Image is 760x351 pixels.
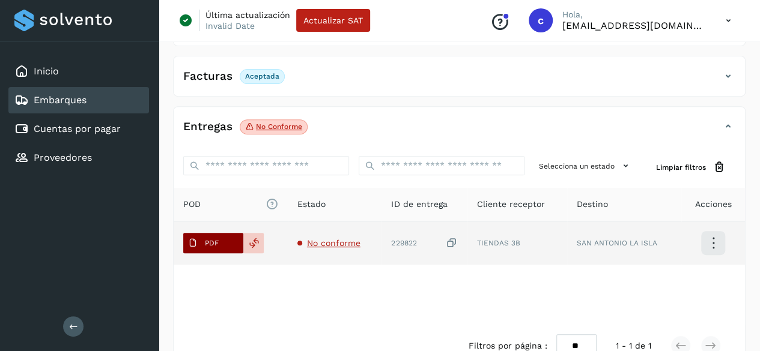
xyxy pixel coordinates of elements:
span: Limpiar filtros [656,162,706,173]
h4: Entregas [183,120,233,134]
td: SAN ANTONIO LA ISLA [567,221,681,265]
p: PDF [205,239,219,247]
span: Acciones [695,198,731,211]
p: Hola, [562,10,707,20]
div: FacturasAceptada [174,66,745,96]
button: Selecciona un estado [534,156,637,176]
h4: Facturas [183,70,233,83]
div: Proveedores [8,145,149,171]
span: ID de entrega [391,198,447,211]
div: EntregasNo conforme [174,116,745,146]
p: Aceptada [245,72,279,80]
p: No conforme [256,122,302,131]
span: Cliente receptor [477,198,545,211]
div: Inicio [8,58,149,85]
span: Estado [297,198,326,211]
a: Proveedores [34,152,92,163]
button: PDF [183,233,243,253]
span: No conforme [307,238,360,248]
p: Última actualización [205,10,290,20]
a: Inicio [34,65,59,77]
a: Cuentas por pagar [34,123,121,134]
button: Limpiar filtros [646,156,735,178]
div: Reemplazar POD [243,233,264,253]
p: carojas@niagarawater.com [562,20,707,31]
a: Embarques [34,94,87,106]
div: 229822 [391,237,458,250]
p: Invalid Date [205,20,255,31]
span: Actualizar SAT [303,16,363,25]
td: TIENDAS 3B [467,221,567,265]
span: Destino [577,198,608,211]
button: Actualizar SAT [296,9,370,32]
div: Embarques [8,87,149,113]
div: Cuentas por pagar [8,116,149,142]
span: POD [183,198,278,211]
